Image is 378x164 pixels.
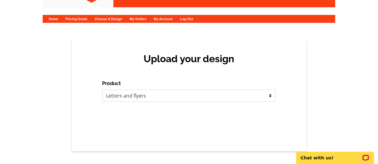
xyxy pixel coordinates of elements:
a: Pricing Guide [66,17,87,21]
a: Choose A Design [95,17,122,21]
label: Product [102,80,121,87]
a: Log Out [180,17,193,21]
a: My Account [154,17,173,21]
h2: Upload your design [108,53,270,65]
a: Home [49,17,58,21]
a: My Orders [130,17,146,21]
iframe: LiveChat chat widget [292,145,378,164]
